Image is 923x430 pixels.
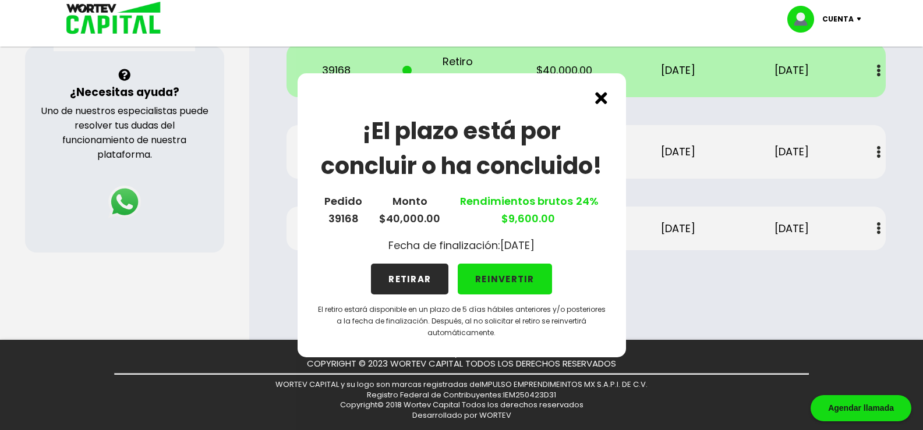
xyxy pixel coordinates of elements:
[573,194,599,208] span: 24%
[811,395,911,421] div: Agendar llamada
[457,194,599,226] a: Rendimientos brutos $9,600.00
[324,193,362,228] p: Pedido 39168
[379,193,440,228] p: Monto $40,000.00
[595,92,607,104] img: cross.ed5528e3.svg
[316,304,607,339] p: El retiro estará disponible en un plazo de 5 días hábiles anteriores y/o posteriores a la fecha d...
[787,6,822,33] img: profile-image
[371,264,448,294] button: RETIRAR
[854,17,869,21] img: icon-down
[458,264,552,294] button: REINVERTIR
[316,113,607,183] h1: ¡El plazo está por concluir o ha concluido!
[822,10,854,28] p: Cuenta
[388,237,535,254] p: Fecha de finalización: [DATE]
